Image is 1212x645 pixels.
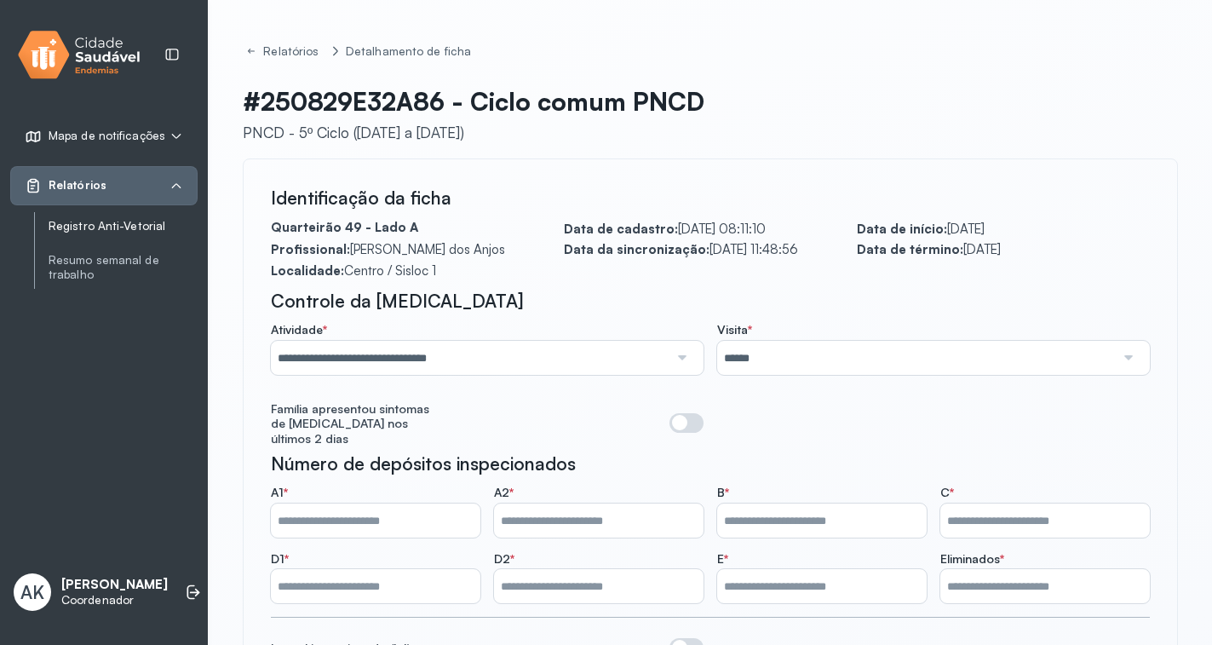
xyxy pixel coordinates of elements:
[857,241,963,257] span: Data de término:
[271,187,1150,209] div: Identificação da ficha
[271,290,1150,312] div: Controle da [MEDICAL_DATA]
[940,551,1004,567] span: Eliminados
[49,253,198,282] a: Resumo semanal de trabalho
[49,219,198,233] a: Registro Anti-Vetorial
[49,250,198,285] a: Resumo semanal de trabalho
[271,262,344,279] span: Localidade:
[271,401,441,446] div: Família apresentou sintomas de [MEDICAL_DATA] nos últimos 2 dias
[564,221,678,237] span: Data de cadastro:
[271,322,327,337] span: Atividade
[947,221,985,237] span: [DATE]
[271,241,350,257] span: Profissional:
[963,241,1001,257] span: [DATE]
[271,220,564,238] div: Quarteirão 49 - Lado A
[346,44,471,59] div: Detalhamento de ficha
[49,178,106,193] span: Relatórios
[271,551,289,567] span: D1
[344,262,436,279] span: Centro / Sisloc 1
[678,221,766,237] span: [DATE] 08:11:10
[61,593,168,608] p: Coordenador
[243,86,704,117] p: #250829E32A86 - Ciclo comum PNCD
[61,577,168,593] p: [PERSON_NAME]
[271,485,288,500] span: A1
[20,581,44,603] span: AK
[717,485,729,500] span: B
[857,221,947,237] span: Data de início:
[271,452,1150,475] div: Número de depósitos inspecionados
[564,241,709,257] span: Data da sincronização:
[263,44,322,59] div: Relatórios
[350,241,505,257] span: [PERSON_NAME] dos Anjos
[717,322,752,337] span: Visita
[717,551,728,567] span: E
[342,41,474,62] a: Detalhamento de ficha
[243,41,325,62] a: Relatórios
[49,129,165,143] span: Mapa de notificações
[940,485,954,500] span: C
[18,27,141,83] img: logo.svg
[243,124,704,141] div: PNCD - 5º Ciclo ([DATE] a [DATE])
[49,216,198,237] a: Registro Anti-Vetorial
[494,485,514,500] span: A2
[709,241,798,257] span: [DATE] 11:48:56
[494,551,514,567] span: D2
